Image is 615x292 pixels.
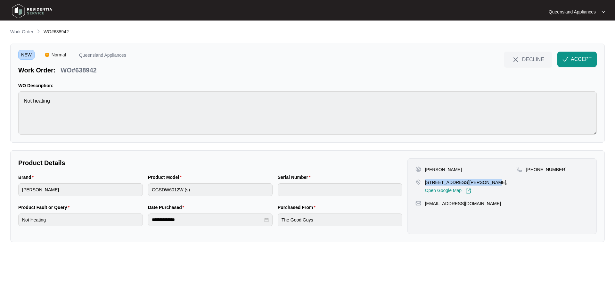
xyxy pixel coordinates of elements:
[148,174,184,180] label: Product Model
[512,56,520,63] img: close-Icon
[18,50,35,60] span: NEW
[18,66,55,75] p: Work Order:
[44,29,69,34] span: WO#638942
[18,158,402,167] p: Product Details
[79,53,126,60] p: Queensland Appliances
[522,56,544,63] span: DECLINE
[278,174,313,180] label: Serial Number
[18,183,143,196] input: Brand
[465,188,471,194] img: Link-External
[9,29,35,36] a: Work Order
[10,2,54,21] img: residentia service logo
[425,188,471,194] a: Open Google Map
[425,166,462,173] p: [PERSON_NAME]
[61,66,96,75] p: WO#638942
[415,200,421,206] img: map-pin
[148,204,187,211] label: Date Purchased
[10,29,33,35] p: Work Order
[562,56,568,62] img: check-Icon
[526,166,566,173] p: [PHONE_NUMBER]
[18,204,72,211] label: Product Fault or Query
[148,183,273,196] input: Product Model
[504,52,552,67] button: close-IconDECLINE
[36,29,41,34] img: chevron-right
[425,179,508,186] p: [STREET_ADDRESS][PERSON_NAME],
[18,91,597,135] textarea: Not heating
[415,166,421,172] img: user-pin
[278,204,318,211] label: Purchased From
[549,9,596,15] p: Queensland Appliances
[49,50,69,60] span: Normal
[571,55,592,63] span: ACCEPT
[425,200,501,207] p: [EMAIL_ADDRESS][DOMAIN_NAME]
[45,53,49,57] img: Vercel Logo
[278,183,402,196] input: Serial Number
[557,52,597,67] button: check-IconACCEPT
[152,216,263,223] input: Date Purchased
[602,10,605,13] img: dropdown arrow
[18,213,143,226] input: Product Fault or Query
[18,174,36,180] label: Brand
[18,82,597,89] p: WO Description:
[415,179,421,185] img: map-pin
[278,213,402,226] input: Purchased From
[516,166,522,172] img: map-pin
